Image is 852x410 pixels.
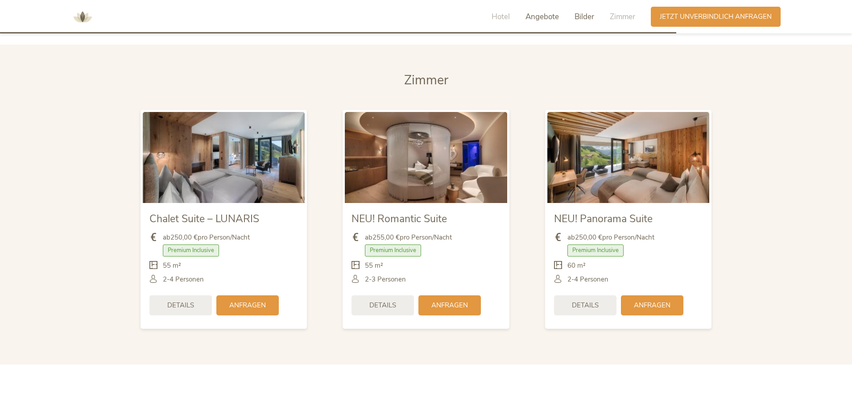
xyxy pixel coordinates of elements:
span: NEU! Panorama Suite [554,212,653,226]
span: ab pro Person/Nacht [163,233,250,242]
span: Zimmer [610,12,635,22]
span: Premium Inclusive [567,244,624,256]
span: NEU! Romantic Suite [352,212,447,226]
b: 250,00 € [575,233,602,242]
span: Anfragen [229,301,266,310]
img: Chalet Suite – LUNARIS [143,112,305,203]
span: 60 m² [567,261,586,270]
span: Details [369,301,396,310]
img: NEU! Panorama Suite [547,112,709,203]
span: Premium Inclusive [163,244,219,256]
span: Anfragen [431,301,468,310]
span: Bilder [575,12,594,22]
span: Chalet Suite – LUNARIS [149,212,259,226]
span: ab pro Person/Nacht [365,233,452,242]
span: Premium Inclusive [365,244,421,256]
b: 255,00 € [372,233,400,242]
img: AMONTI & LUNARIS Wellnessresort [69,4,96,30]
span: 2-4 Personen [567,275,608,284]
span: Details [167,301,194,310]
span: Details [572,301,599,310]
span: Anfragen [634,301,670,310]
span: 55 m² [163,261,181,270]
span: Jetzt unverbindlich anfragen [660,12,772,21]
span: Hotel [492,12,510,22]
a: AMONTI & LUNARIS Wellnessresort [69,13,96,20]
b: 250,00 € [170,233,198,242]
span: 55 m² [365,261,383,270]
img: NEU! Romantic Suite [345,112,507,203]
span: ab pro Person/Nacht [567,233,654,242]
span: 2-4 Personen [163,275,204,284]
span: 2-3 Personen [365,275,406,284]
span: Zimmer [404,71,448,89]
span: Angebote [525,12,559,22]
